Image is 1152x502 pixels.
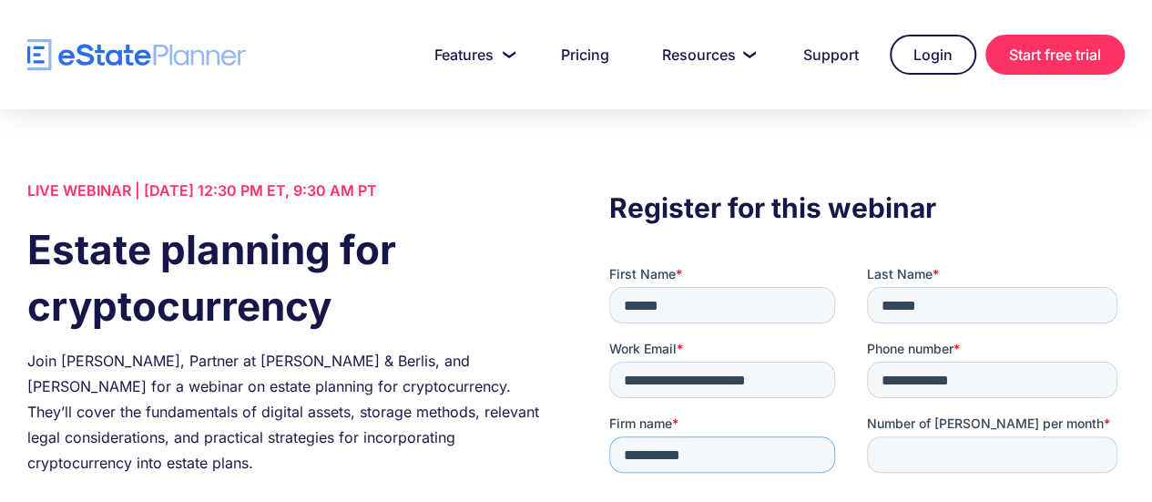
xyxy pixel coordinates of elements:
a: Features [413,36,530,73]
div: Join [PERSON_NAME], Partner at [PERSON_NAME] & Berlis, and [PERSON_NAME] for a webinar on estate ... [27,348,543,476]
a: home [27,39,246,71]
a: Resources [640,36,772,73]
h3: Register for this webinar [609,187,1125,229]
div: LIVE WEBINAR | [DATE] 12:30 PM ET, 9:30 AM PT [27,178,543,203]
a: Login [890,35,976,75]
a: Support [781,36,881,73]
a: Pricing [539,36,631,73]
a: Start free trial [985,35,1125,75]
h1: Estate planning for cryptocurrency [27,221,543,334]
